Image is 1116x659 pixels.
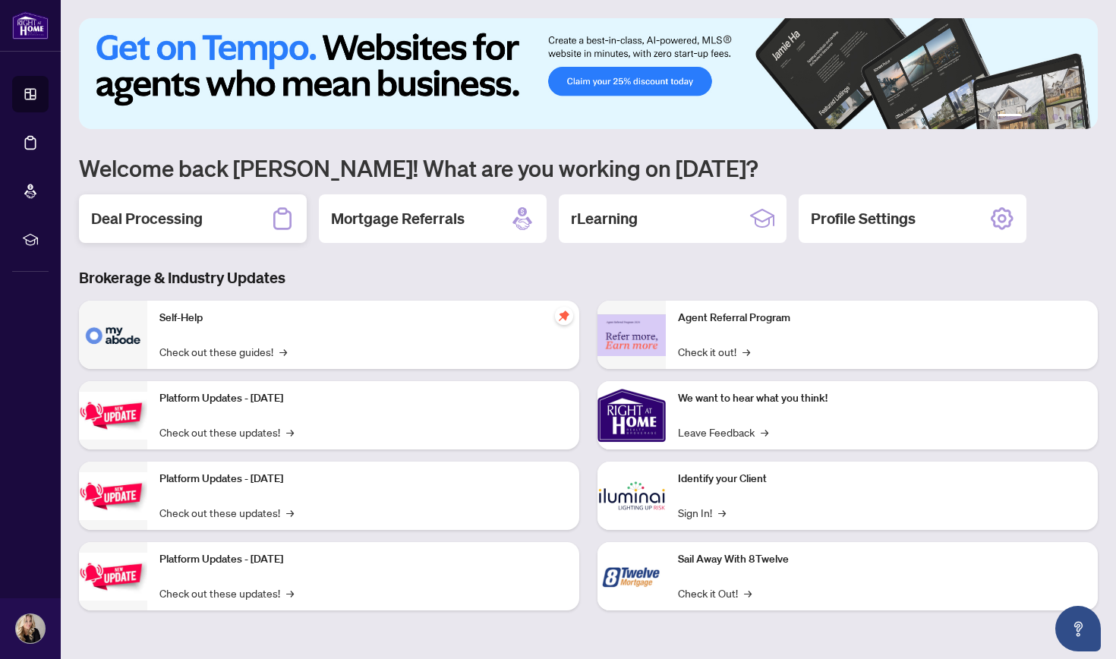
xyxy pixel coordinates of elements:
[159,471,567,487] p: Platform Updates - [DATE]
[597,381,666,449] img: We want to hear what you think!
[286,424,294,440] span: →
[678,471,1086,487] p: Identify your Client
[12,11,49,39] img: logo
[91,208,203,229] h2: Deal Processing
[597,542,666,610] img: Sail Away With 8Twelve
[744,585,752,601] span: →
[678,424,768,440] a: Leave Feedback→
[811,208,916,229] h2: Profile Settings
[286,585,294,601] span: →
[678,585,752,601] a: Check it Out!→
[279,343,287,360] span: →
[678,551,1086,568] p: Sail Away With 8Twelve
[1064,114,1070,120] button: 5
[1028,114,1034,120] button: 2
[16,614,45,643] img: Profile Icon
[761,424,768,440] span: →
[159,343,287,360] a: Check out these guides!→
[79,153,1098,182] h1: Welcome back [PERSON_NAME]! What are you working on [DATE]?
[79,18,1098,129] img: Slide 0
[1040,114,1046,120] button: 3
[1055,606,1101,651] button: Open asap
[79,472,147,520] img: Platform Updates - July 8, 2025
[331,208,465,229] h2: Mortgage Referrals
[1077,114,1083,120] button: 6
[1052,114,1058,120] button: 4
[597,314,666,356] img: Agent Referral Program
[597,462,666,530] img: Identify your Client
[742,343,750,360] span: →
[718,504,726,521] span: →
[79,553,147,601] img: Platform Updates - June 23, 2025
[678,310,1086,326] p: Agent Referral Program
[678,343,750,360] a: Check it out!→
[159,585,294,601] a: Check out these updates!→
[555,307,573,325] span: pushpin
[678,390,1086,407] p: We want to hear what you think!
[79,392,147,440] img: Platform Updates - July 21, 2025
[79,301,147,369] img: Self-Help
[286,504,294,521] span: →
[678,504,726,521] a: Sign In!→
[79,267,1098,289] h3: Brokerage & Industry Updates
[571,208,638,229] h2: rLearning
[998,114,1022,120] button: 1
[159,310,567,326] p: Self-Help
[159,390,567,407] p: Platform Updates - [DATE]
[159,504,294,521] a: Check out these updates!→
[159,551,567,568] p: Platform Updates - [DATE]
[159,424,294,440] a: Check out these updates!→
